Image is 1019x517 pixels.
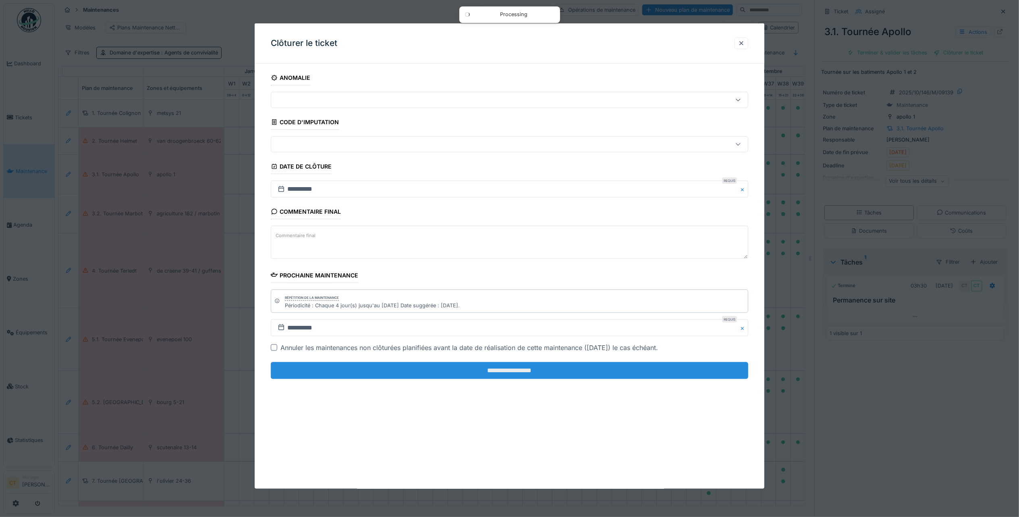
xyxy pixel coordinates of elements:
[739,181,748,198] button: Close
[280,343,658,352] div: Annuler les maintenances non clôturées planifiées avant la date de réalisation de cette maintenan...
[722,316,737,323] div: Requis
[271,38,337,48] h3: Clôturer le ticket
[739,319,748,336] button: Close
[271,269,358,283] div: Prochaine maintenance
[271,116,339,130] div: Code d'imputation
[475,11,552,18] div: Processing
[271,206,341,219] div: Commentaire final
[285,295,339,300] div: Répétition de la maintenance
[271,72,310,85] div: Anomalie
[271,161,332,174] div: Date de clôture
[722,177,737,184] div: Requis
[285,302,460,309] div: Périodicité : Chaque 4 jour(s) jusqu'au [DATE] Date suggérée : [DATE].
[274,230,317,240] label: Commentaire final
